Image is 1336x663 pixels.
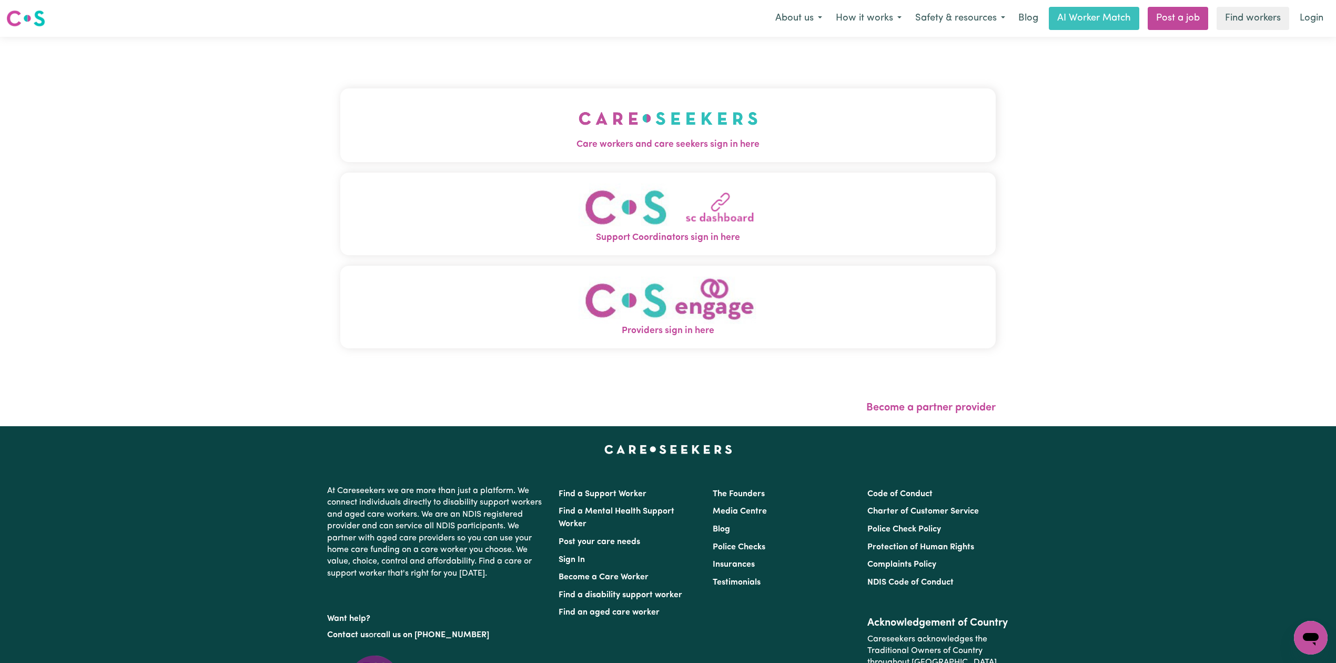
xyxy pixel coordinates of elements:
a: Login [1293,7,1330,30]
a: Find a disability support worker [559,591,682,599]
a: Become a partner provider [866,403,996,413]
button: Care workers and care seekers sign in here [340,88,996,162]
a: Find an aged care worker [559,608,660,617]
a: Find workers [1217,7,1289,30]
a: Post a job [1148,7,1208,30]
a: Careseekers home page [604,445,732,454]
a: Sign In [559,556,585,564]
a: Protection of Human Rights [867,543,974,551]
a: Find a Support Worker [559,490,646,498]
img: Careseekers logo [6,9,45,28]
a: Contact us [327,631,369,639]
a: AI Worker Match [1049,7,1139,30]
a: Police Check Policy [867,525,941,534]
span: Providers sign in here [340,324,996,338]
a: Find a Mental Health Support Worker [559,507,674,528]
span: Care workers and care seekers sign in here [340,138,996,152]
button: Safety & resources [908,7,1012,29]
a: Post your care needs [559,538,640,546]
button: About us [768,7,829,29]
button: How it works [829,7,908,29]
a: Careseekers logo [6,6,45,31]
a: Complaints Policy [867,560,936,569]
button: Providers sign in here [340,266,996,348]
a: Become a Care Worker [559,573,649,581]
h2: Acknowledgement of Country [867,617,1009,629]
a: Code of Conduct [867,490,933,498]
iframe: Button to launch messaging window [1294,621,1328,655]
a: Insurances [713,560,755,569]
a: The Founders [713,490,765,498]
p: Want help? [327,609,546,625]
a: call us on [PHONE_NUMBER] [377,631,489,639]
a: Police Checks [713,543,765,551]
p: At Careseekers we are more than just a platform. We connect individuals directly to disability su... [327,481,546,584]
a: Blog [1012,7,1045,30]
button: Support Coordinators sign in here [340,173,996,255]
span: Support Coordinators sign in here [340,231,996,245]
a: Blog [713,525,730,534]
a: Testimonials [713,578,761,587]
p: or [327,625,546,645]
a: NDIS Code of Conduct [867,578,954,587]
a: Media Centre [713,507,767,516]
a: Charter of Customer Service [867,507,979,516]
